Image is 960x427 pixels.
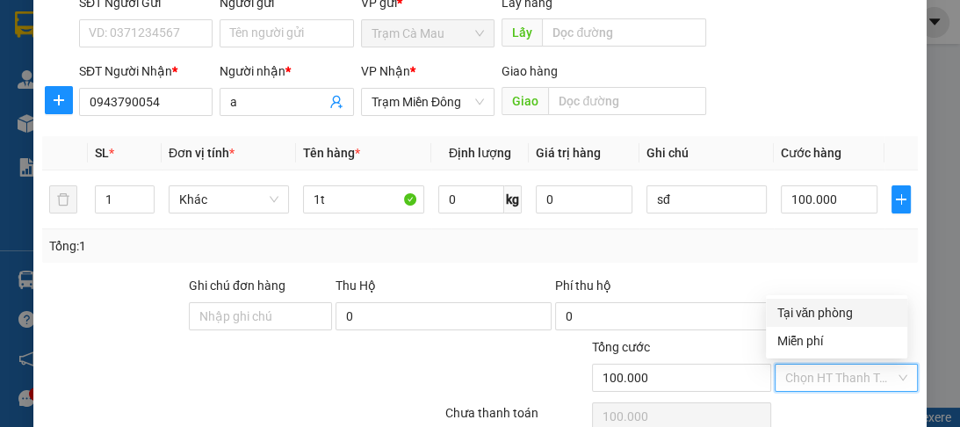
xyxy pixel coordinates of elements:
[303,146,360,160] span: Tên hàng
[49,236,372,256] div: Tổng: 1
[372,89,484,115] span: Trạm Miền Đông
[542,18,706,47] input: Dọc đường
[892,192,910,206] span: plus
[329,95,343,109] span: user-add
[646,185,767,213] input: Ghi Chú
[49,185,77,213] button: delete
[776,303,897,322] div: Tại văn phòng
[891,185,911,213] button: plus
[45,86,73,114] button: plus
[361,64,410,78] span: VP Nhận
[95,146,109,160] span: SL
[189,279,285,293] label: Ghi chú đơn hàng
[46,93,72,107] span: plus
[555,276,771,302] div: Phí thu hộ
[536,185,632,213] input: 0
[79,62,213,81] div: SĐT Người Nhận
[781,146,841,160] span: Cước hàng
[776,331,897,351] div: Miễn phí
[502,87,548,115] span: Giao
[502,64,558,78] span: Giao hàng
[548,87,706,115] input: Dọc đường
[220,62,353,81] div: Người nhận
[504,185,522,213] span: kg
[502,18,542,47] span: Lấy
[336,279,376,293] span: Thu Hộ
[592,340,650,354] span: Tổng cước
[449,146,511,160] span: Định lượng
[303,185,423,213] input: VD: Bàn, Ghế
[639,136,774,170] th: Ghi chú
[169,146,235,160] span: Đơn vị tính
[189,302,332,330] input: Ghi chú đơn hàng
[179,186,278,213] span: Khác
[372,20,484,47] span: Trạm Cà Mau
[536,146,601,160] span: Giá trị hàng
